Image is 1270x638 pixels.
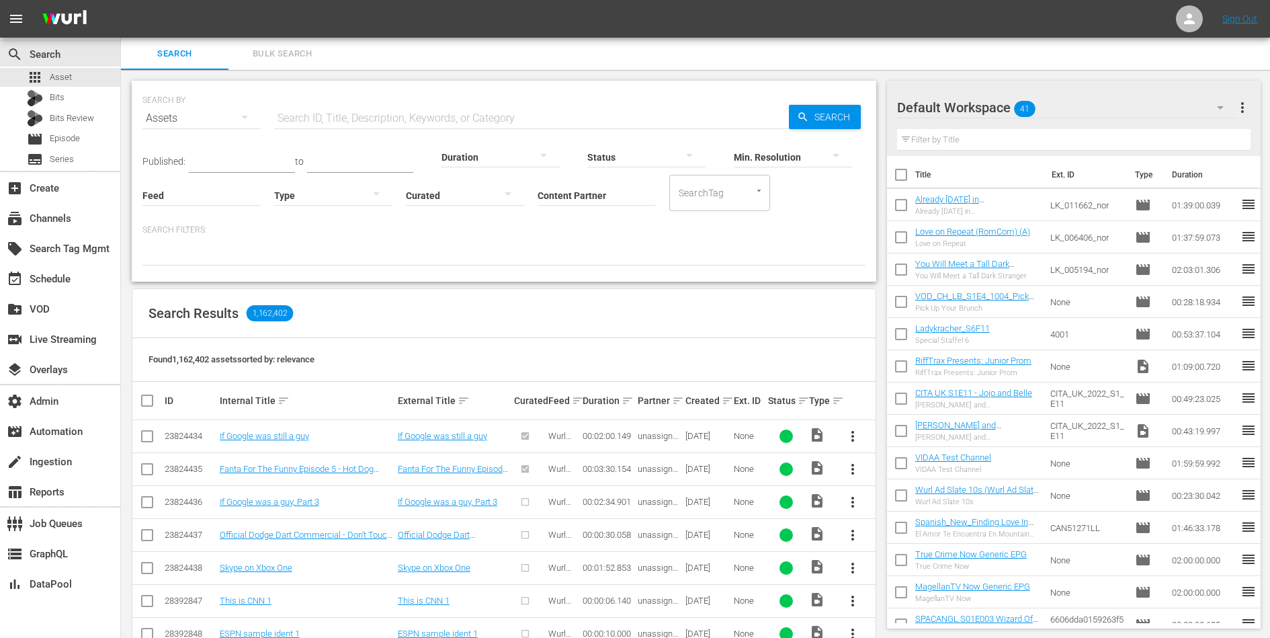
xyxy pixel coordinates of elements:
span: Video [1135,423,1151,439]
a: If Google was still a guy [220,431,309,441]
th: Ext. ID [1044,156,1128,194]
a: True Crime Now Generic EPG [915,549,1027,559]
div: [DATE] [685,464,729,474]
th: Title [915,156,1044,194]
span: reorder [1240,358,1257,374]
span: Series [50,153,74,166]
span: unassigned [638,530,678,550]
a: If Google was a guy, Part 3 [398,497,497,507]
span: Search [7,46,23,63]
div: Internal Title [220,393,394,409]
a: Fanta For The Funny Episode 5 - Hot Dog Microphone [220,464,379,484]
span: Ingestion [7,454,23,470]
span: more_vert [845,593,861,609]
span: Overlays [7,362,23,378]
th: Duration [1164,156,1244,194]
a: CITA UK S1E11 - Jojo and Belle [915,388,1032,398]
span: Video [809,460,825,476]
span: unassigned [638,563,678,583]
a: If Google was a guy, Part 3 [220,497,319,507]
td: 4001 [1045,318,1130,350]
span: Reports [7,484,23,500]
span: sort [798,395,810,407]
button: more_vert [1234,91,1251,124]
a: Official Dodge Dart Commercial - Don't Touch My Dart [220,530,392,550]
button: more_vert [837,486,869,518]
span: reorder [1240,390,1257,406]
td: 01:59:59.992 [1167,447,1240,479]
button: more_vert [837,585,869,617]
span: 1,162,402 [247,305,294,321]
td: None [1045,544,1130,576]
td: 01:37:59.073 [1167,221,1240,253]
a: SPACANGL S01E003 Wizard Of Eden [915,614,1038,634]
span: Video [809,592,825,608]
span: Asset [27,69,43,85]
div: Partner [638,393,681,409]
td: 00:49:23.025 [1167,383,1240,415]
div: None [734,431,764,441]
td: 02:00:00.000 [1167,544,1240,576]
div: 23824437 [165,530,216,540]
div: 23824438 [165,563,216,573]
span: Episode [50,132,80,145]
div: None [734,596,764,606]
div: ID [165,395,216,406]
span: sort [572,395,584,407]
span: Episode [1135,229,1151,245]
div: [DATE] [685,563,729,573]
div: 00:00:06.140 [583,596,634,606]
div: Status [768,393,805,409]
div: Curated [514,395,544,406]
a: You Will Meet a Tall Dark Stranger (RomCom) (A) [915,259,1015,279]
span: unassigned [638,596,678,616]
span: Episode [27,131,43,147]
span: Wurl HLS Test [548,497,571,527]
div: Bits Review [27,110,43,126]
td: CITA_UK_2022_S1_E11 [1045,415,1130,447]
div: 00:03:30.154 [583,464,634,474]
div: Wurl Ad Slate 10s [915,497,1040,506]
span: Wurl Channel IDs [548,596,577,626]
span: Asset [50,71,72,84]
span: Wurl HLS Test [548,563,571,593]
span: Episode [1135,487,1151,504]
div: 28392847 [165,596,216,606]
div: Love on Repeat [915,239,1030,248]
span: Create [7,180,23,196]
span: reorder [1240,325,1257,342]
a: Love on Repeat (RomCom) (A) [915,227,1030,237]
span: Automation [7,424,23,440]
td: 02:03:01.306 [1167,253,1240,286]
span: Video [809,559,825,575]
button: more_vert [837,519,869,551]
div: Special Staffel 6 [915,336,990,345]
p: Search Filters: [142,225,865,236]
span: sort [832,395,844,407]
td: 02:00:00.000 [1167,576,1240,608]
div: Pick Up Your Brunch [915,304,1040,313]
span: Schedule [7,271,23,287]
span: Published: [142,156,185,167]
span: Job Queues [7,516,23,532]
button: more_vert [837,453,869,485]
div: 00:01:52.853 [583,563,634,573]
span: Series [27,151,43,167]
span: reorder [1240,616,1257,632]
td: LK_005194_nor [1045,253,1130,286]
span: Bulk Search [237,46,328,62]
span: Bits Review [50,112,94,125]
a: Wurl Ad Slate 10s (Wurl Ad Slate 10s (00:30:00)) [915,485,1039,505]
td: 00:23:30.042 [1167,479,1240,512]
div: External Title [398,393,510,409]
td: None [1045,479,1130,512]
button: more_vert [837,552,869,584]
div: True Crime Now [915,562,1027,571]
span: Episode [1135,520,1151,536]
a: Skype on Xbox One [220,563,292,573]
td: None [1045,286,1130,318]
a: Ladykracher_S6F11 [915,323,990,333]
span: reorder [1240,551,1257,567]
div: [DATE] [685,596,729,606]
span: Wurl HLS Test [548,431,571,461]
